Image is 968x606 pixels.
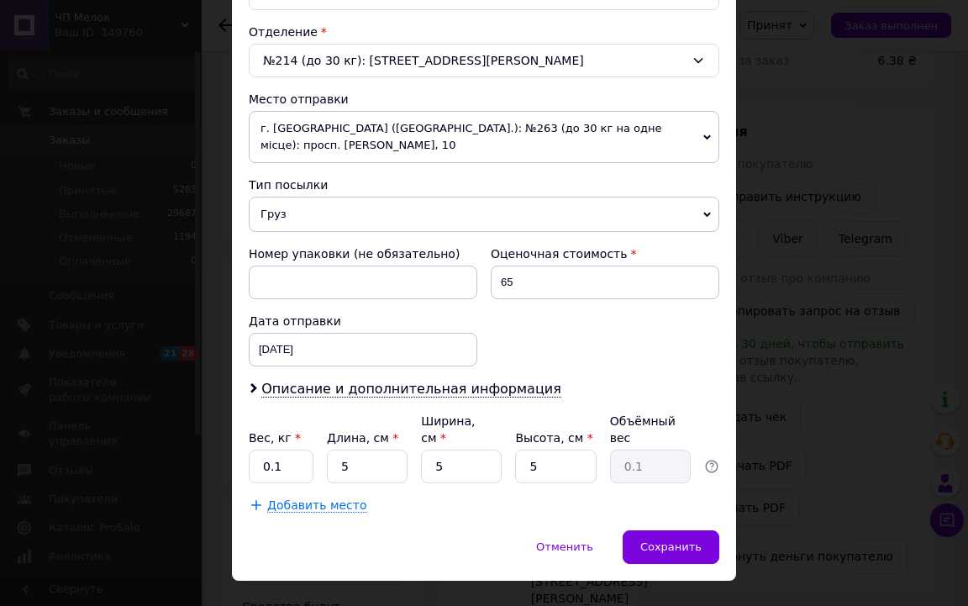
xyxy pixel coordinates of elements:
[249,197,719,232] span: Груз
[421,414,475,445] label: Ширина, см
[491,245,719,262] div: Оценочная стоимость
[640,540,702,553] span: Сохранить
[267,498,367,513] span: Добавить место
[249,313,477,329] div: Дата отправки
[249,431,301,445] label: Вес, кг
[249,24,719,40] div: Отделение
[536,540,593,553] span: Отменить
[249,111,719,163] span: г. [GEOGRAPHIC_DATA] ([GEOGRAPHIC_DATA].): №263 (до 30 кг на одне місце): просп. [PERSON_NAME], 10
[249,92,349,106] span: Место отправки
[515,431,592,445] label: Высота, см
[610,413,691,446] div: Объёмный вес
[261,381,561,398] span: Описание и дополнительная информация
[249,44,719,77] div: №214 (до 30 кг): [STREET_ADDRESS][PERSON_NAME]
[327,431,398,445] label: Длина, см
[249,178,328,192] span: Тип посылки
[249,245,477,262] div: Номер упаковки (не обязательно)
